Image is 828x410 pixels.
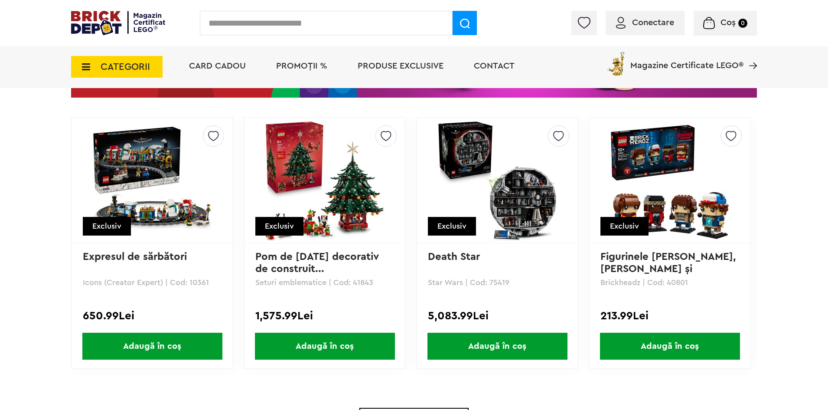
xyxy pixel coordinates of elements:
a: Produse exclusive [358,62,443,70]
div: Exclusiv [428,217,476,236]
a: Death Star [428,252,480,262]
a: Adaugă în coș [72,333,232,360]
a: Adaugă în coș [244,333,405,360]
div: 1,575.99Lei [255,310,394,321]
span: Adaugă în coș [82,333,222,360]
div: 5,083.99Lei [428,310,567,321]
div: Exclusiv [600,217,649,236]
small: 0 [738,19,747,28]
a: Magazine Certificate LEGO® [743,50,757,59]
span: Conectare [632,18,674,27]
p: Brickheadz | Cod: 40801 [600,279,739,286]
span: Adaugă în coș [427,333,567,360]
a: Adaugă în coș [417,333,577,360]
img: Pom de Crăciun decorativ de construit în familie [264,120,385,241]
img: Death Star [437,120,558,241]
div: 213.99Lei [600,310,739,321]
span: Adaugă în coș [255,333,395,360]
span: CATEGORII [101,62,150,72]
span: Coș [720,18,736,27]
p: Star Wars | Cod: 75419 [428,279,567,286]
span: Adaugă în coș [600,333,740,360]
a: Expresul de sărbători [83,252,187,262]
img: Figurinele Mike, Dustin, Lucas și Will [609,120,730,241]
img: Expresul de sărbători [91,120,213,241]
a: PROMOȚII % [276,62,327,70]
div: Exclusiv [83,217,131,236]
div: Exclusiv [255,217,303,236]
span: Magazine Certificate LEGO® [630,50,743,70]
a: Adaugă în coș [590,333,750,360]
a: Contact [474,62,515,70]
a: Conectare [616,18,674,27]
p: Icons (Creator Expert) | Cod: 10361 [83,279,222,286]
a: Figurinele [PERSON_NAME], [PERSON_NAME] și [PERSON_NAME] [600,252,739,286]
a: Pom de [DATE] decorativ de construit... [255,252,382,274]
p: Seturi emblematice | Cod: 41843 [255,279,394,286]
a: Card Cadou [189,62,246,70]
div: 650.99Lei [83,310,222,321]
